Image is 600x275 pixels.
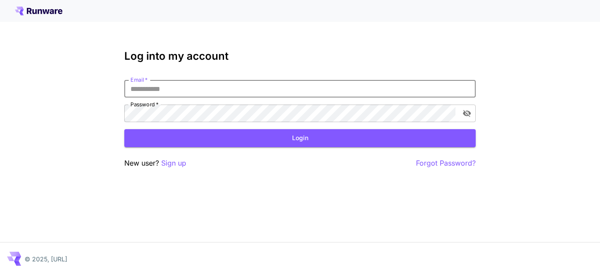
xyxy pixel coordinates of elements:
[459,105,475,121] button: toggle password visibility
[124,50,476,62] h3: Log into my account
[124,158,186,169] p: New user?
[130,101,159,108] label: Password
[130,76,148,83] label: Email
[25,254,67,264] p: © 2025, [URL]
[161,158,186,169] button: Sign up
[416,158,476,169] button: Forgot Password?
[124,129,476,147] button: Login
